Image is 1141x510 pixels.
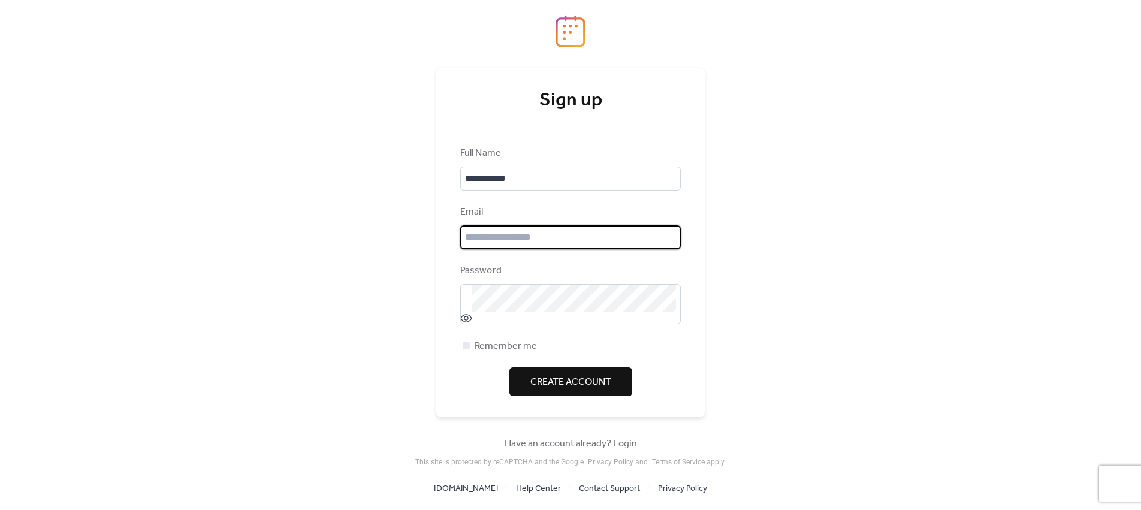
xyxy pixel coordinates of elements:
[658,481,707,496] a: Privacy Policy
[613,434,637,453] a: Login
[658,482,707,496] span: Privacy Policy
[588,458,633,466] a: Privacy Policy
[460,146,678,161] div: Full Name
[505,437,637,451] span: Have an account already?
[460,264,678,278] div: Password
[579,482,640,496] span: Contact Support
[530,375,611,390] span: Create Account
[434,481,498,496] a: [DOMAIN_NAME]
[652,458,705,466] a: Terms of Service
[509,367,632,396] button: Create Account
[475,339,537,354] span: Remember me
[516,482,561,496] span: Help Center
[460,89,681,113] div: Sign up
[516,481,561,496] a: Help Center
[579,481,640,496] a: Contact Support
[556,15,585,47] img: logo
[460,205,678,219] div: Email
[415,458,726,466] div: This site is protected by reCAPTCHA and the Google and apply .
[434,482,498,496] span: [DOMAIN_NAME]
